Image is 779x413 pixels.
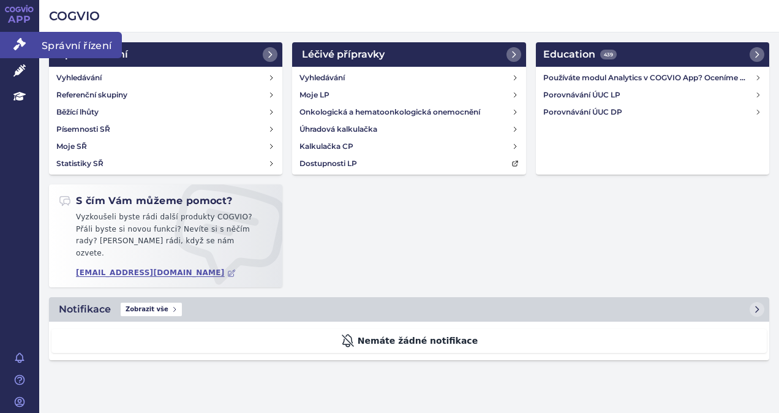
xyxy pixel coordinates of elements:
[543,106,755,118] h4: Porovnávání ÚUC DP
[51,121,280,138] a: Písemnosti SŘ
[59,211,273,264] p: Vyzkoušeli byste rádi další produkty COGVIO? Přáli byste si novou funkci? Nevíte si s něčím rady?...
[56,72,102,84] h4: Vyhledávání
[295,104,523,121] a: Onkologická a hematoonkologická onemocnění
[600,50,617,59] span: 439
[56,157,103,170] h4: Statistiky SŘ
[538,104,767,121] a: Porovnávání ÚUC DP
[59,302,111,317] h2: Notifikace
[51,86,280,104] a: Referenční skupiny
[49,42,282,67] a: Správní řízení
[49,297,769,322] a: NotifikaceZobrazit vše
[121,303,182,316] span: Zobrazit vše
[538,69,767,86] a: Používáte modul Analytics v COGVIO App? Oceníme Vaši zpětnou vazbu!
[538,86,767,104] a: Porovnávání ÚUC LP
[39,32,122,58] span: Správní řízení
[51,69,280,86] a: Vyhledávání
[299,157,357,170] h4: Dostupnosti LP
[543,72,755,84] h4: Používáte modul Analytics v COGVIO App? Oceníme Vaši zpětnou vazbu!
[299,140,353,153] h4: Kalkulačka CP
[76,268,236,278] a: [EMAIL_ADDRESS][DOMAIN_NAME]
[56,89,127,101] h4: Referenční skupiny
[295,138,523,155] a: Kalkulačka CP
[51,138,280,155] a: Moje SŘ
[295,155,523,172] a: Dostupnosti LP
[295,86,523,104] a: Moje LP
[543,47,617,62] h2: Education
[292,42,525,67] a: Léčivé přípravky
[56,140,87,153] h4: Moje SŘ
[56,106,99,118] h4: Běžící lhůty
[295,69,523,86] a: Vyhledávání
[299,106,480,118] h4: Onkologická a hematoonkologická onemocnění
[49,7,769,25] h2: COGVIO
[56,123,110,135] h4: Písemnosti SŘ
[51,104,280,121] a: Běžící lhůty
[299,89,329,101] h4: Moje LP
[543,89,755,101] h4: Porovnávání ÚUC LP
[299,72,345,84] h4: Vyhledávání
[59,194,233,208] h2: S čím Vám můžeme pomoct?
[51,329,767,353] div: Nemáte žádné notifikace
[536,42,769,67] a: Education439
[51,155,280,172] a: Statistiky SŘ
[299,123,377,135] h4: Úhradová kalkulačka
[302,47,385,62] h2: Léčivé přípravky
[295,121,523,138] a: Úhradová kalkulačka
